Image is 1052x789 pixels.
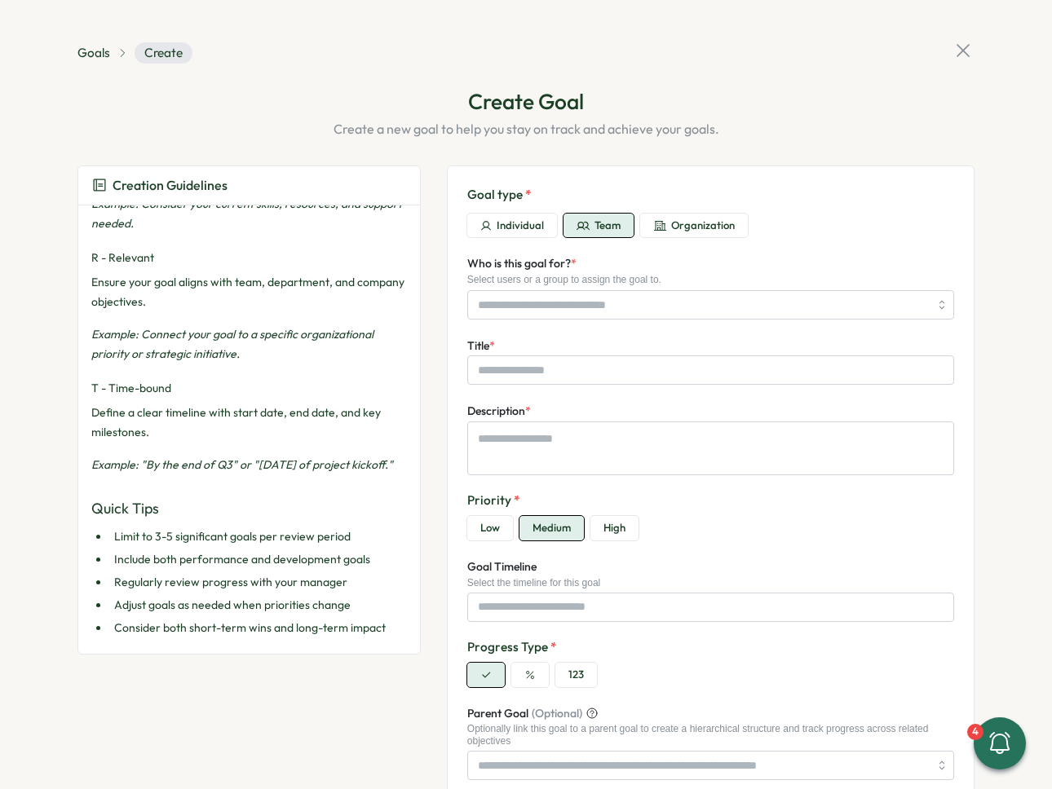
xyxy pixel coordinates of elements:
label: Who is this goal for? [467,255,577,273]
span: Individual [497,218,544,233]
button: 4 [974,717,1026,769]
h4: T - Time-bound [91,380,407,396]
span: Parent Goal [467,705,528,723]
h1: Create Goal [77,87,975,116]
p: Ensure your goal aligns with team, department, and company objectives. [91,272,407,311]
button: Team [564,214,634,238]
button: 123 [555,663,597,687]
div: Select the timeline for this goal [467,577,954,588]
label: Goal type [467,186,954,204]
button: Medium [519,516,584,540]
button: Low [467,516,513,540]
em: Example: "By the end of Q3" or "[DATE] of project kickoff." [91,457,393,472]
em: Example: Connect your goal to a specific organizational priority or strategic initiative. [91,327,374,361]
em: Example: Consider your current skills, resources, and support needed. [91,196,402,231]
button: High [590,516,639,540]
span: Organization [671,218,735,233]
span: Create [135,42,192,64]
div: Select users or a group to assign the goal to. [467,274,954,285]
button: Goals [77,44,110,62]
li: Limit to 3-5 significant goals per review period [109,527,407,546]
label: Goal Timeline [467,558,537,576]
button: Individual [467,214,557,238]
h3: Quick Tips [91,497,407,520]
p: Create a new goal to help you stay on track and achieve your goals. [77,119,975,139]
span: Team [595,218,621,233]
li: Adjust goals as needed when priorities change [109,595,407,615]
div: 4 [967,724,983,740]
span: (Optional) [532,705,582,723]
label: Description [467,403,531,421]
div: Optionally link this goal to a parent goal to create a hierarchical structure and track progress ... [467,723,954,747]
h4: R - Relevant [91,249,407,266]
li: Consider both short-term wins and long-term impact [109,618,407,637]
span: Creation Guidelines [113,175,228,196]
label: Title [467,337,495,355]
li: Regularly review progress with your manager [109,572,407,592]
li: Include both performance and development goals [109,549,407,569]
label: Progress Type [467,638,954,656]
label: Priority [467,491,954,509]
p: Define a clear timeline with start date, end date, and key milestones. [91,403,407,442]
button: Organization [640,214,748,238]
